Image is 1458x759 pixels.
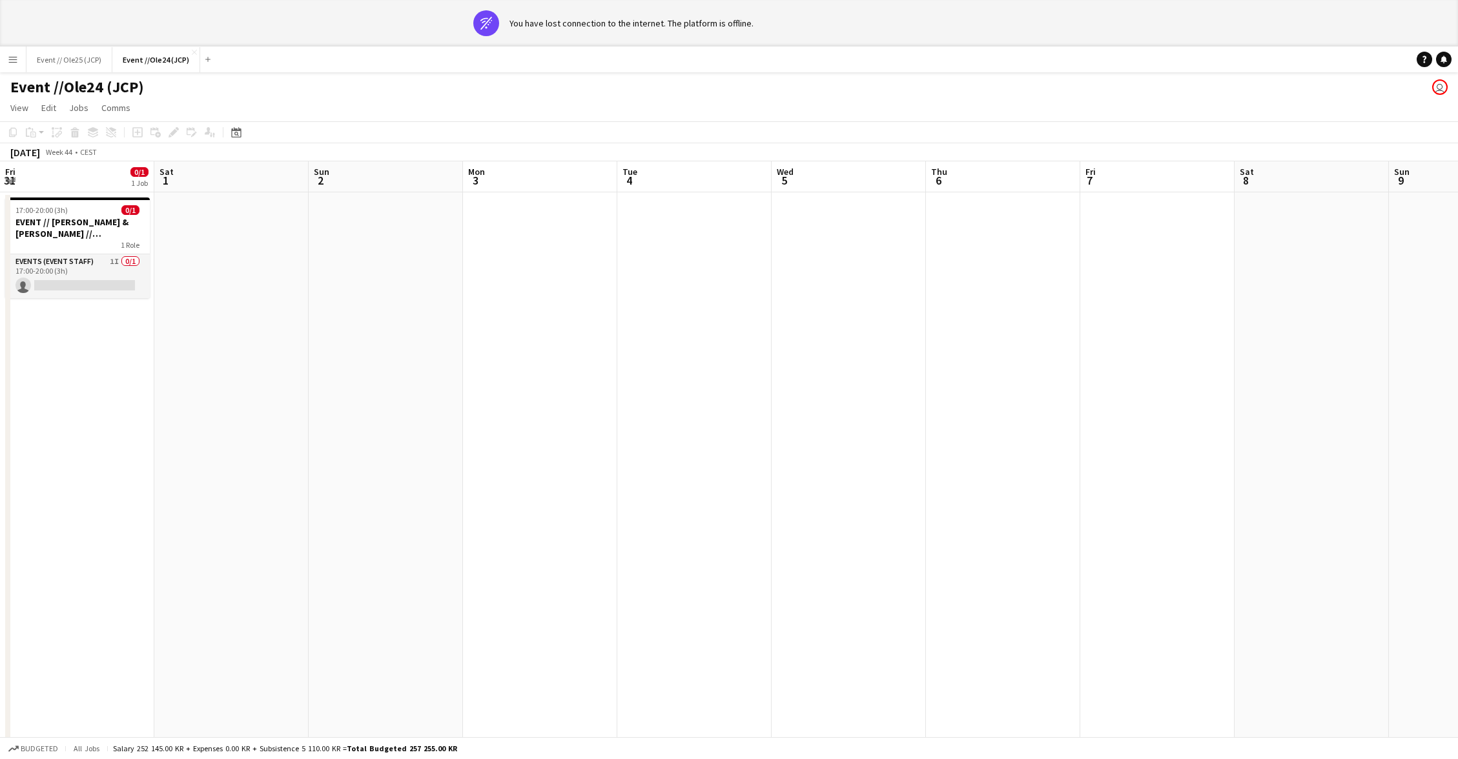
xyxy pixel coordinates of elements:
[64,99,94,116] a: Jobs
[41,102,56,114] span: Edit
[101,102,130,114] span: Comms
[621,173,637,188] span: 4
[347,744,457,753] span: Total Budgeted 257 255.00 KR
[312,173,329,188] span: 2
[10,77,144,97] h1: Event //Ole24 (JCP)
[113,744,457,753] div: Salary 252 145.00 KR + Expenses 0.00 KR + Subsistence 5 110.00 KR =
[130,167,149,177] span: 0/1
[26,47,112,72] button: Event // Ole25 (JCP)
[159,166,174,177] span: Sat
[121,240,139,250] span: 1 Role
[131,178,148,188] div: 1 Job
[509,17,754,29] div: You have lost connection to the internet. The platform is offline.
[1240,166,1254,177] span: Sat
[3,173,15,188] span: 31
[69,102,88,114] span: Jobs
[10,102,28,114] span: View
[5,166,15,177] span: Fri
[5,197,150,298] app-job-card: 17:00-20:00 (3h)0/1EVENT // [PERSON_NAME] & [PERSON_NAME] // [PERSON_NAME]1 RoleEvents (Event Sta...
[96,99,136,116] a: Comms
[6,742,60,756] button: Budgeted
[314,166,329,177] span: Sun
[158,173,174,188] span: 1
[1085,166,1096,177] span: Fri
[1394,166,1410,177] span: Sun
[1432,79,1448,95] app-user-avatar: Ole Rise
[466,173,485,188] span: 3
[1392,173,1410,188] span: 9
[777,166,794,177] span: Wed
[929,173,947,188] span: 6
[5,99,34,116] a: View
[21,744,58,753] span: Budgeted
[15,205,68,215] span: 17:00-20:00 (3h)
[71,744,102,753] span: All jobs
[5,254,150,298] app-card-role: Events (Event Staff)1I0/117:00-20:00 (3h)
[931,166,947,177] span: Thu
[36,99,61,116] a: Edit
[1238,173,1254,188] span: 8
[80,147,97,157] div: CEST
[1083,173,1096,188] span: 7
[468,166,485,177] span: Mon
[10,146,40,159] div: [DATE]
[43,147,75,157] span: Week 44
[775,173,794,188] span: 5
[5,216,150,239] h3: EVENT // [PERSON_NAME] & [PERSON_NAME] // [PERSON_NAME]
[121,205,139,215] span: 0/1
[622,166,637,177] span: Tue
[112,47,200,72] button: Event //Ole24 (JCP)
